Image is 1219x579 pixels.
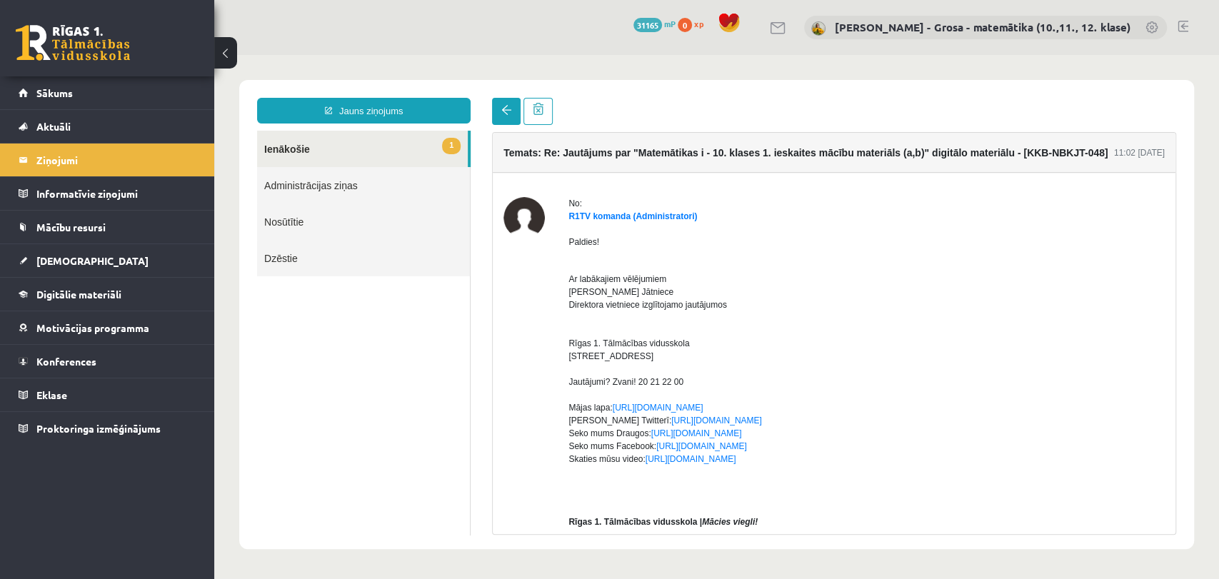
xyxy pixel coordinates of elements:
[431,399,522,409] a: [URL][DOMAIN_NAME]
[43,148,256,185] a: Nosūtītie
[43,112,256,148] a: Administrācijas ziņas
[43,185,256,221] a: Dzēstie
[398,348,489,358] a: [URL][DOMAIN_NAME]
[36,86,73,99] span: Sākums
[289,92,893,104] h4: Temats: Re: Jautājums par "Matemātikas i - 10. klases 1. ieskaites mācību materiāls (a,b)" digitā...
[36,177,196,210] legend: Informatīvie ziņojumi
[354,205,950,436] p: Ar labākajiem vēlējumiem [PERSON_NAME] Jātniece Direktora vietniece izglītojamo jautājumos Rīgas ...
[36,144,196,176] legend: Ziņojumi
[354,448,950,525] p: Brauc ciemos! Mūsu adrese: Jautājumi? Zvani! 📞 Negribi zvanīt? Raksti!
[354,462,488,472] strong: Rīgas 1. Tālmācības vidusskola |
[19,244,196,277] a: [DEMOGRAPHIC_DATA]
[19,278,196,311] a: Digitālie materiāli
[19,412,196,445] a: Proktoringa izmēģinājums
[19,177,196,210] a: Informatīvie ziņojumi
[19,311,196,344] a: Motivācijas programma
[678,18,692,32] span: 0
[36,321,149,334] span: Motivācijas programma
[694,18,703,29] span: xp
[36,288,121,301] span: Digitālie materiāli
[16,25,130,61] a: Rīgas 1. Tālmācības vidusskola
[811,21,826,36] img: Laima Tukāne - Grosa - matemātika (10.,11., 12. klase)
[457,361,548,371] a: [URL][DOMAIN_NAME]
[354,156,483,166] a: R1TV komanda (Administratori)
[437,373,528,383] a: [URL][DOMAIN_NAME]
[36,388,67,401] span: Eklase
[36,221,106,233] span: Mācību resursi
[36,355,96,368] span: Konferences
[19,378,196,411] a: Eklase
[19,110,196,143] a: Aktuāli
[36,254,149,267] span: [DEMOGRAPHIC_DATA]
[43,76,254,112] a: 1Ienākošie
[289,142,331,183] img: R1TV komanda
[228,83,246,99] span: 1
[900,91,950,104] div: 11:02 [DATE]
[36,422,161,435] span: Proktoringa izmēģinājums
[633,18,676,29] a: 31165 mP
[442,386,533,396] a: [URL][DOMAIN_NAME]
[19,211,196,243] a: Mācību resursi
[354,142,950,155] div: No:
[43,43,256,69] a: Jauns ziņojums
[19,345,196,378] a: Konferences
[835,20,1130,34] a: [PERSON_NAME] - Grosa - matemātika (10.,11., 12. klase)
[19,76,196,109] a: Sākums
[488,462,543,472] strong: Mācies viegli!
[633,18,662,32] span: 31165
[664,18,676,29] span: mP
[354,181,950,193] p: Paldies!
[36,120,71,133] span: Aktuāli
[678,18,711,29] a: 0 xp
[19,144,196,176] a: Ziņojumi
